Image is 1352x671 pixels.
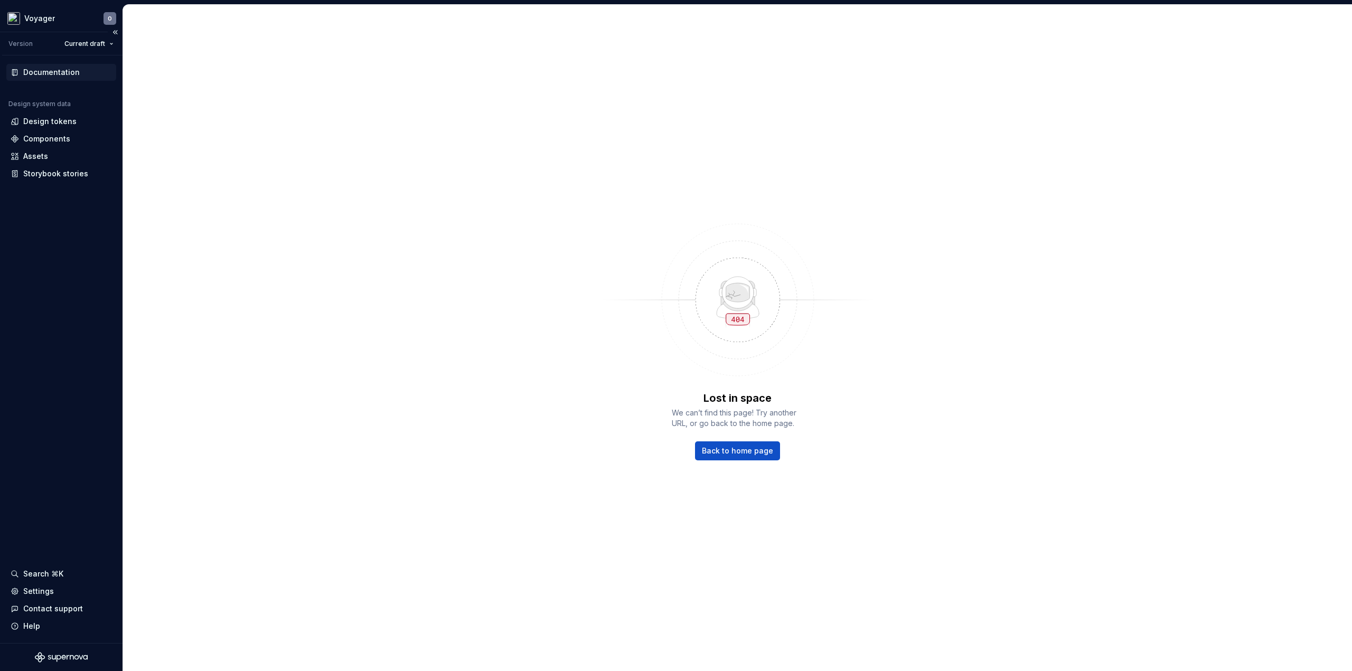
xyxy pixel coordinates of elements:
[672,408,804,429] span: We can’t find this page! Try another URL, or go back to the home page.
[23,569,63,579] div: Search ⌘K
[695,441,780,460] a: Back to home page
[7,12,20,25] img: e5527c48-e7d1-4d25-8110-9641689f5e10.png
[60,36,118,51] button: Current draft
[108,25,123,40] button: Collapse sidebar
[24,13,55,24] div: Voyager
[23,621,40,631] div: Help
[6,148,116,165] a: Assets
[6,113,116,130] a: Design tokens
[23,151,48,162] div: Assets
[6,64,116,81] a: Documentation
[23,67,80,78] div: Documentation
[6,565,116,582] button: Search ⌘K
[23,134,70,144] div: Components
[23,603,83,614] div: Contact support
[6,130,116,147] a: Components
[6,165,116,182] a: Storybook stories
[6,600,116,617] button: Contact support
[108,14,112,23] div: O
[6,618,116,635] button: Help
[64,40,105,48] span: Current draft
[35,652,88,663] svg: Supernova Logo
[23,116,77,127] div: Design tokens
[23,168,88,179] div: Storybook stories
[23,586,54,597] div: Settings
[2,7,120,30] button: VoyagerO
[6,583,116,600] a: Settings
[8,40,33,48] div: Version
[702,446,773,456] span: Back to home page
[703,391,772,405] p: Lost in space
[8,100,71,108] div: Design system data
